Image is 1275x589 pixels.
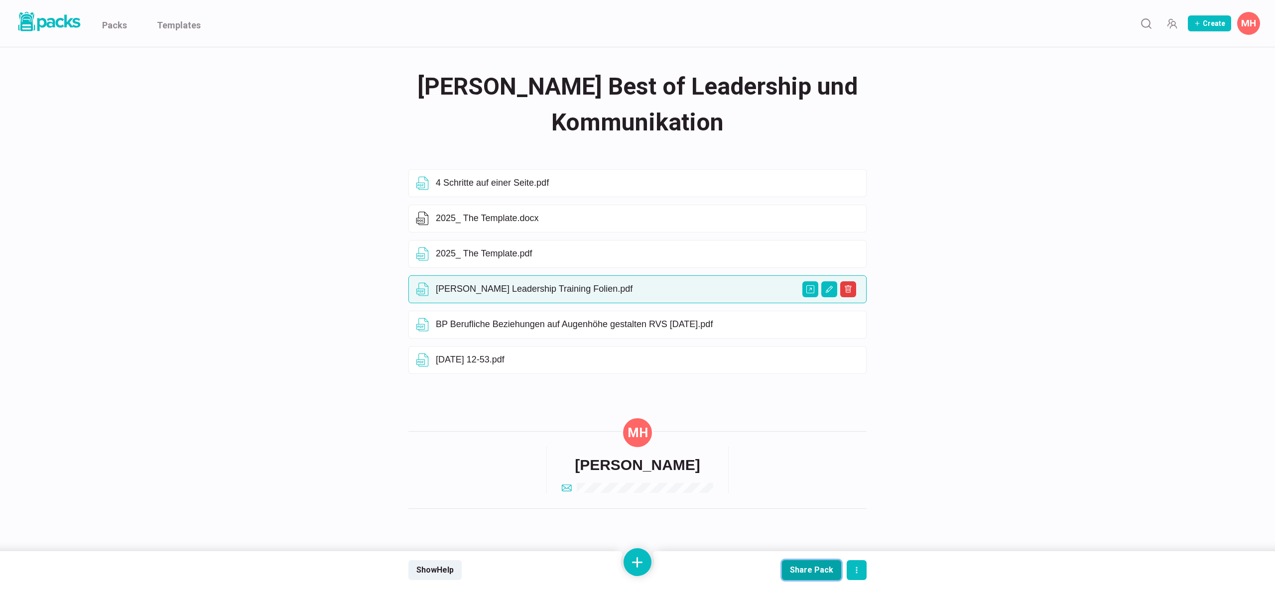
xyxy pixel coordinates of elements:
[15,10,82,37] a: Packs logo
[408,67,867,142] span: [PERSON_NAME] Best of Leadership und Kommunikation
[782,560,841,580] button: Share Pack
[408,560,462,580] button: ShowHelp
[562,481,713,493] a: email
[436,213,860,224] p: 2025_ The Template.docx
[1162,13,1182,33] button: Manage Team Invites
[847,560,867,580] button: actions
[1237,12,1260,35] button: Matthias Herzberg
[436,248,860,259] p: 2025_ The Template.pdf
[790,565,833,575] div: Share Pack
[628,417,648,449] div: Matthias Herzberg
[840,281,856,297] button: Delete asset
[802,281,818,297] button: Open external link
[821,281,837,297] button: Edit asset
[436,354,860,365] p: [DATE] 12-53.pdf
[1136,13,1156,33] button: Search
[15,10,82,33] img: Packs logo
[575,456,700,474] h6: [PERSON_NAME]
[436,178,860,189] li: 4 Schritte auf einer Seite.pdf
[436,284,860,295] p: [PERSON_NAME] Leadership Training Folien.pdf
[436,319,860,330] p: BP Berufliche Beziehungen auf Augenhöhe gestalten RVS [DATE].pdf
[1188,15,1231,31] button: Create Pack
